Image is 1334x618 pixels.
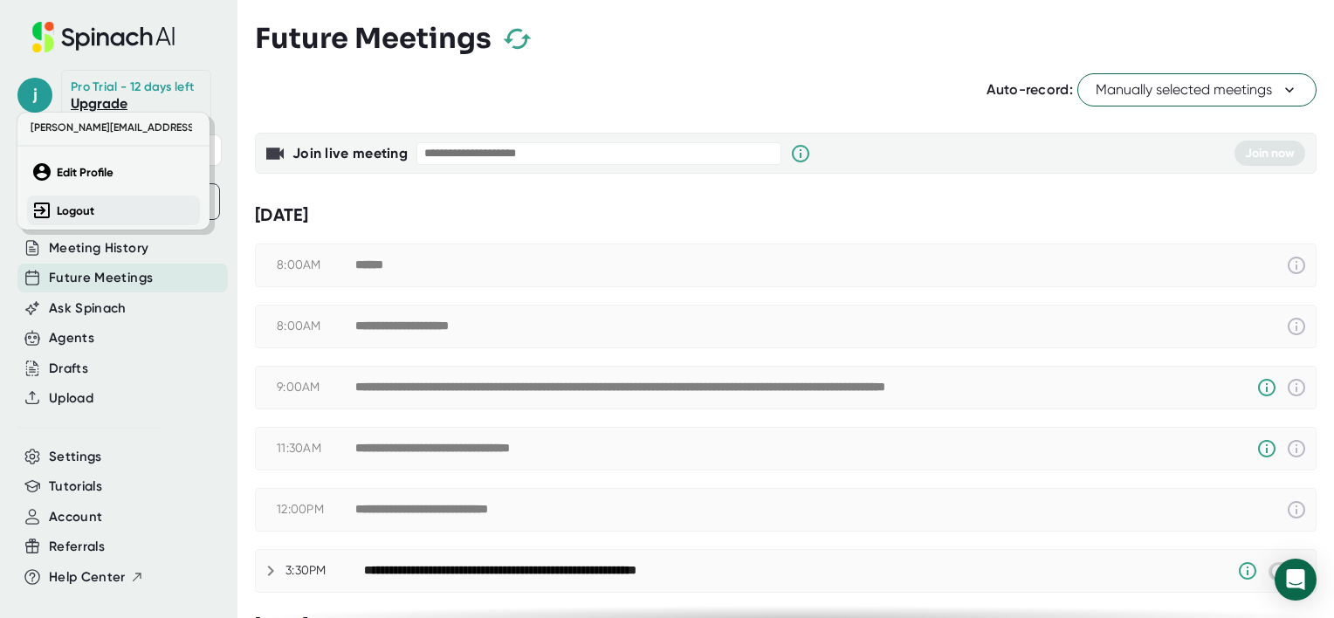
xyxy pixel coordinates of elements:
[27,157,200,187] button: Edit Profile
[27,196,200,225] button: Logout
[1275,559,1317,601] div: Open Intercom Messenger
[57,165,113,180] b: Edit Profile
[57,203,94,218] b: Logout
[26,117,192,138] span: [PERSON_NAME][EMAIL_ADDRESS][PERSON_NAME][DOMAIN_NAME]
